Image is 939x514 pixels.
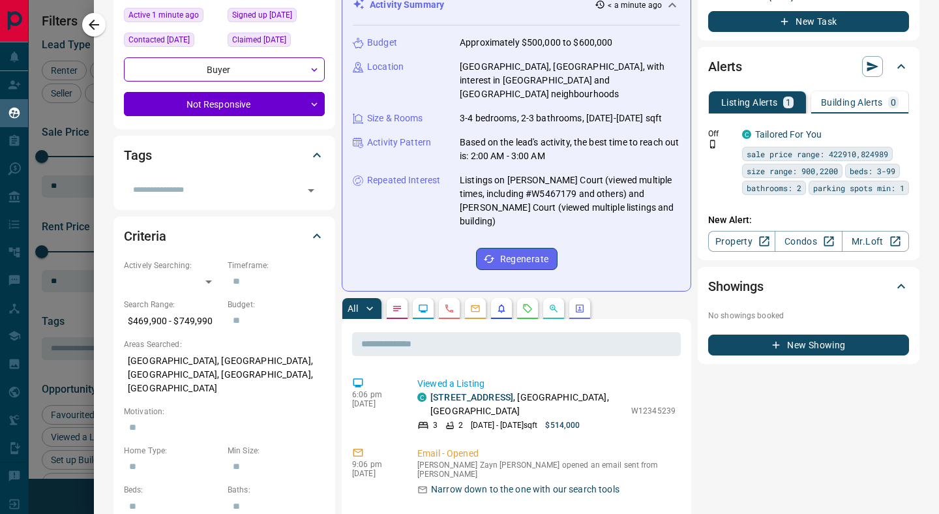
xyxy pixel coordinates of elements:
p: W12345239 [631,405,676,417]
p: Viewed a Listing [417,377,676,391]
div: Alerts [708,51,909,82]
p: [GEOGRAPHIC_DATA], [GEOGRAPHIC_DATA], with interest in [GEOGRAPHIC_DATA] and [GEOGRAPHIC_DATA] ne... [460,60,680,101]
button: New Showing [708,335,909,355]
button: Regenerate [476,248,558,270]
p: [DATE] - [DATE] sqft [471,419,537,431]
div: Not Responsive [124,92,325,116]
p: [DATE] [352,399,398,408]
p: Budget: [228,299,325,310]
p: All [348,304,358,313]
button: Open [302,181,320,200]
a: Condos [775,231,842,252]
p: [GEOGRAPHIC_DATA], [GEOGRAPHIC_DATA], [GEOGRAPHIC_DATA], [GEOGRAPHIC_DATA], [GEOGRAPHIC_DATA] [124,350,325,399]
p: Beds: [124,484,221,496]
span: beds: 3-99 [850,164,895,177]
svg: Opportunities [548,303,559,314]
p: [DATE] [352,469,398,478]
p: 1 [786,98,791,107]
button: New Task [708,11,909,32]
a: Tailored For You [755,129,822,140]
svg: Push Notification Only [708,140,717,149]
svg: Agent Actions [574,303,585,314]
div: Showings [708,271,909,302]
svg: Lead Browsing Activity [418,303,428,314]
svg: Listing Alerts [496,303,507,314]
div: condos.ca [742,130,751,139]
p: $514,000 [545,419,580,431]
svg: Emails [470,303,481,314]
p: Actively Searching: [124,260,221,271]
svg: Requests [522,303,533,314]
span: sale price range: 422910,824989 [747,147,888,160]
p: Email - Opened [417,447,676,461]
div: condos.ca [417,393,426,402]
span: Signed up [DATE] [232,8,292,22]
a: [STREET_ADDRESS] [430,392,513,402]
span: parking spots min: 1 [813,181,904,194]
h2: Tags [124,145,151,166]
p: New Alert: [708,213,909,227]
p: Min Size: [228,445,325,457]
div: Mon Sep 15 2025 [124,33,221,51]
span: Contacted [DATE] [128,33,190,46]
p: Baths: [228,484,325,496]
p: Listings on [PERSON_NAME] Court (viewed multiple times, including #W5467179 and others) and [PERS... [460,174,680,228]
p: Based on the lead's activity, the best time to reach out is: 2:00 AM - 3:00 AM [460,136,680,163]
p: Areas Searched: [124,339,325,350]
p: 3 [433,419,438,431]
p: Narrow down to the one with our search tools [431,483,619,496]
h2: Showings [708,276,764,297]
div: Tags [124,140,325,171]
span: bathrooms: 2 [747,181,801,194]
div: Buyer [124,57,325,82]
p: Listing Alerts [721,98,778,107]
p: Size & Rooms [367,112,423,125]
h2: Alerts [708,56,742,77]
p: Activity Pattern [367,136,431,149]
div: Sat Sep 06 2025 [228,8,325,26]
p: 9:06 pm [352,460,398,469]
p: Off [708,128,734,140]
a: Mr.Loft [842,231,909,252]
span: Claimed [DATE] [232,33,286,46]
p: Repeated Interest [367,174,440,187]
p: 6:06 pm [352,390,398,399]
span: Active 1 minute ago [128,8,199,22]
div: Tue Sep 16 2025 [124,8,221,26]
svg: Calls [444,303,455,314]
p: Timeframe: [228,260,325,271]
svg: Notes [392,303,402,314]
div: Criteria [124,220,325,252]
p: 2 [458,419,463,431]
p: $469,900 - $749,990 [124,310,221,332]
a: Property [708,231,775,252]
p: Search Range: [124,299,221,310]
span: size range: 900,2200 [747,164,838,177]
p: Home Type: [124,445,221,457]
p: Budget [367,36,397,50]
p: 0 [891,98,896,107]
p: No showings booked [708,310,909,322]
div: Mon Sep 15 2025 [228,33,325,51]
p: , [GEOGRAPHIC_DATA], [GEOGRAPHIC_DATA] [430,391,625,418]
p: 3-4 bedrooms, 2-3 bathrooms, [DATE]-[DATE] sqft [460,112,662,125]
p: [PERSON_NAME] Zayn [PERSON_NAME] opened an email sent from [PERSON_NAME] [417,461,676,479]
p: Motivation: [124,406,325,417]
p: Approximately $500,000 to $600,000 [460,36,612,50]
h2: Criteria [124,226,166,247]
p: Building Alerts [821,98,883,107]
p: Location [367,60,404,74]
